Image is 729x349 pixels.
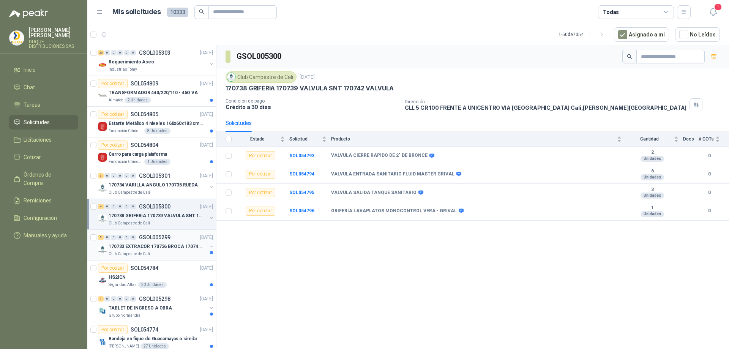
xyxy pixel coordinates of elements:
[98,91,107,100] img: Company Logo
[98,141,128,150] div: Por cotizar
[24,118,50,126] span: Solicitudes
[24,136,52,144] span: Licitaciones
[9,115,78,129] a: Solicitudes
[109,212,203,220] p: 170738 GRIFERIA 170739 VALVULA SNT 170742 VALVULA
[199,9,204,14] span: search
[675,27,720,42] button: No Leídos
[405,104,687,111] p: CLL 5 CR 100 FRENTE A UNICENTRO VIA [GEOGRAPHIC_DATA] Cali , [PERSON_NAME][GEOGRAPHIC_DATA]
[104,50,110,55] div: 0
[200,265,213,272] p: [DATE]
[111,235,117,240] div: 0
[109,243,203,250] p: 170733 EXTRACOR 170736 BROCA 170743 PORTACAND
[109,128,143,134] p: Fundación Clínica Shaio
[200,326,213,333] p: [DATE]
[109,151,167,158] p: Carro para carga plataforma
[125,97,151,103] div: 2 Unidades
[24,153,41,161] span: Cotizar
[331,171,454,177] b: VALVULA ENTRADA SANITARIO FLUID MASTER GRIVAL
[98,294,215,319] a: 1 0 0 0 0 0 GSOL005298[DATE] Company LogoTABLET DE INGRESO A OBRAGrupo Normandía
[124,204,129,209] div: 0
[289,171,314,177] a: SOL054794
[138,282,167,288] div: 20 Unidades
[98,153,107,162] img: Company Logo
[246,188,275,197] div: Por cotizar
[300,74,315,81] p: [DATE]
[614,27,669,42] button: Asignado a mi
[236,132,289,147] th: Estado
[626,205,679,211] b: 1
[109,335,197,343] p: Bandeja en fique de Guacamayas o similar
[130,173,136,178] div: 0
[131,265,158,271] p: SOL054784
[104,296,110,302] div: 0
[117,50,123,55] div: 0
[226,84,394,92] p: 170738 GRIFERIA 170739 VALVULA SNT 170742 VALVULA
[9,80,78,95] a: Chat
[289,153,314,158] b: SOL054793
[641,174,664,180] div: Unidades
[200,172,213,180] p: [DATE]
[87,107,216,137] a: Por cotizarSOL054805[DATE] Company LogoEstante Metálico 4 niveles 160x60x183 cm FixserFundación C...
[24,66,36,74] span: Inicio
[98,233,215,257] a: 5 0 0 0 0 0 GSOL005299[DATE] Company Logo170733 EXTRACOR 170736 BROCA 170743 PORTACANDClub Campes...
[699,152,720,159] b: 0
[109,305,172,312] p: TABLET DE INGRESO A OBRA
[24,214,57,222] span: Configuración
[699,171,720,178] b: 0
[98,245,107,254] img: Company Logo
[109,66,137,73] p: Industrias Tomy
[130,296,136,302] div: 0
[699,136,714,142] span: # COTs
[9,211,78,225] a: Configuración
[144,128,170,134] div: 8 Unidades
[109,58,154,66] p: Requerimiento Aseo
[130,50,136,55] div: 0
[626,168,679,174] b: 6
[331,190,417,196] b: VALVULA SALIDA TANQUE SANITARIO
[200,234,213,241] p: [DATE]
[98,48,215,73] a: 25 0 0 0 0 0 GSOL005303[DATE] Company LogoRequerimiento AseoIndustrias Tomy
[200,49,213,57] p: [DATE]
[246,170,275,179] div: Por cotizar
[714,3,722,11] span: 1
[641,211,664,217] div: Unidades
[626,136,672,142] span: Cantidad
[9,31,24,45] img: Company Logo
[131,112,158,117] p: SOL054805
[98,214,107,223] img: Company Logo
[104,204,110,209] div: 0
[236,136,279,142] span: Estado
[626,187,679,193] b: 3
[9,9,48,18] img: Logo peakr
[111,50,117,55] div: 0
[131,81,158,86] p: SOL054809
[98,337,107,346] img: Company Logo
[131,142,158,148] p: SOL054804
[200,295,213,303] p: [DATE]
[98,204,104,209] div: 4
[29,27,78,38] p: [PERSON_NAME] [PERSON_NAME]
[9,150,78,164] a: Cotizar
[124,173,129,178] div: 0
[331,132,626,147] th: Producto
[124,296,129,302] div: 0
[104,173,110,178] div: 0
[109,313,140,319] p: Grupo Normandía
[226,98,399,104] p: Condición de pago
[9,193,78,208] a: Remisiones
[237,51,282,62] h3: GSOL005300
[98,110,128,119] div: Por cotizar
[98,306,107,316] img: Company Logo
[289,132,331,147] th: Solicitud
[9,228,78,243] a: Manuales y ayuda
[706,5,720,19] button: 1
[111,296,117,302] div: 0
[683,132,699,147] th: Docs
[117,204,123,209] div: 0
[139,204,170,209] p: GSOL005300
[98,183,107,193] img: Company Logo
[117,296,123,302] div: 0
[331,208,457,214] b: GRIFERIA LAVAPLATOS MONOCONTROL VERA - GRIVAL
[200,111,213,118] p: [DATE]
[144,159,170,165] div: 1 Unidades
